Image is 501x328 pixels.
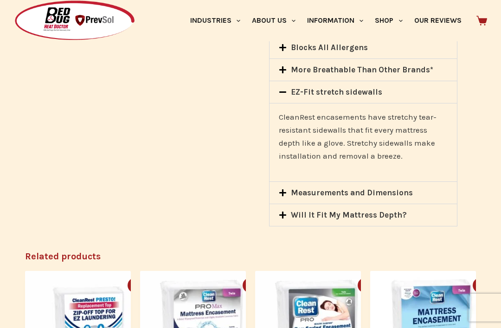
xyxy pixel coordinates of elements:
[473,278,488,293] button: Quick view toggle
[270,103,457,181] div: EZ-Fit stretch sidewalls
[291,87,382,96] a: EZ-Fit stretch sidewalls
[291,188,413,197] a: Measurements and Dimensions
[7,4,35,32] button: Open LiveChat chat widget
[291,65,433,74] a: More Breathable Than Other Brands*
[243,278,257,293] button: Quick view toggle
[270,37,457,58] div: Blocks All Allergens
[270,204,457,226] div: Will It Fit My Mattress Depth?
[358,278,373,293] button: Quick view toggle
[279,112,437,161] span: CleanRest encasements have stretchy tear-resistant sidewalls that fit every mattress depth like a...
[291,43,368,52] a: Blocks All Allergens
[270,59,457,81] div: More Breathable Than Other Brands*
[270,81,457,103] div: EZ-Fit stretch sidewalls
[270,182,457,204] div: Measurements and Dimensions
[291,210,407,219] a: Will It Fit My Mattress Depth?
[25,250,476,264] h2: Related products
[128,278,142,293] button: Quick view toggle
